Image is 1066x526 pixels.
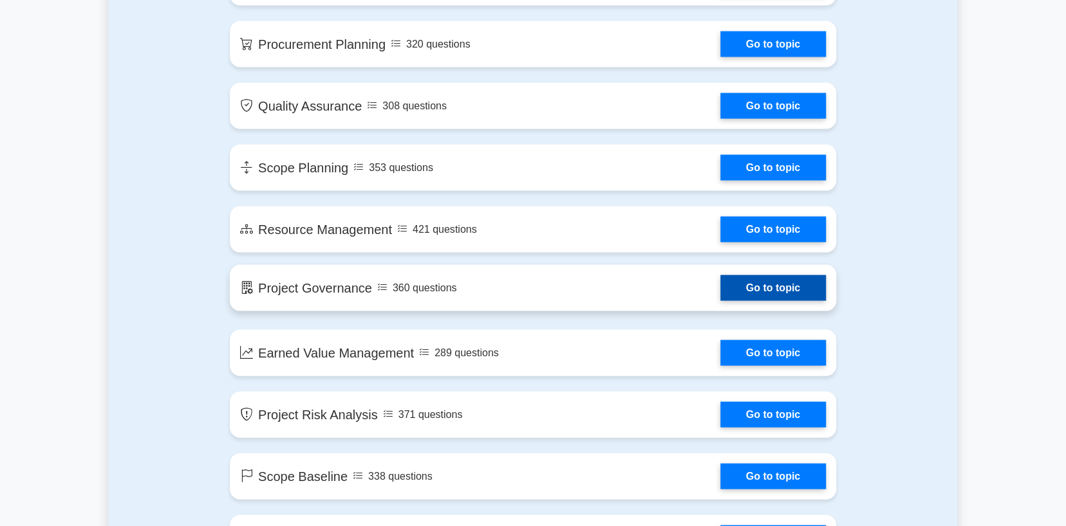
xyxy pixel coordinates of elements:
[720,217,826,242] a: Go to topic
[720,32,826,57] a: Go to topic
[720,275,826,301] a: Go to topic
[720,340,826,366] a: Go to topic
[720,155,826,181] a: Go to topic
[720,93,826,119] a: Go to topic
[720,464,826,489] a: Go to topic
[720,402,826,428] a: Go to topic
